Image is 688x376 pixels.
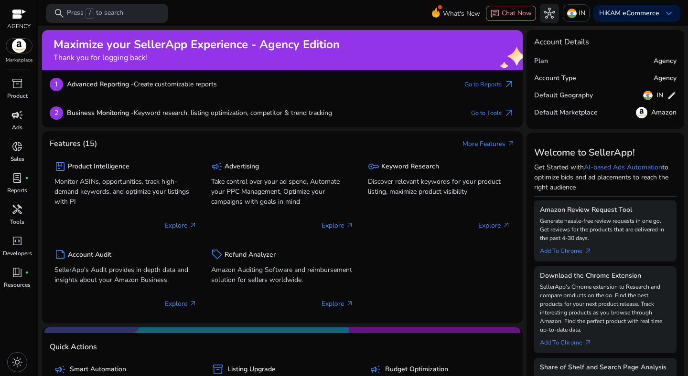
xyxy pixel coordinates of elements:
h5: IN [656,92,663,100]
p: Generate hassle-free review requests in one go. Get reviews for the products that are delivered i... [540,217,671,242]
p: Explore [165,299,197,309]
span: code_blocks [11,235,23,247]
span: Chat Now [502,9,532,18]
p: IN [579,5,585,21]
span: fiber_manual_record [25,176,29,180]
p: Reports [7,186,27,195]
h4: Quick Actions [50,343,97,352]
p: Explore [165,220,197,230]
span: arrow_outward [346,221,354,229]
a: AI-based Ads Automation [584,163,662,172]
p: Keyword research, listing optimization, competitor & trend tracking [67,108,332,118]
h5: Agency [654,74,677,83]
img: amazon.svg [636,107,647,118]
p: SellerApp's Chrome extension to Research and compare products on the go. Find the best products f... [540,282,671,334]
p: 1 [50,78,63,91]
h5: Product Intelligence [68,163,129,171]
span: lab_profile [11,172,23,184]
h5: Advertising [225,163,259,171]
a: Add To Chrome [540,334,600,347]
h5: Keyword Research [381,163,439,171]
span: / [86,8,94,19]
span: arrow_outward [584,339,592,346]
p: Product [7,92,28,100]
h5: Amazon [651,109,677,117]
span: arrow_outward [504,107,515,119]
p: Developers [3,249,32,258]
span: arrow_outward [346,300,354,307]
h2: Maximize your SellerApp Experience - Agency Edition [54,38,340,52]
span: campaign [211,161,223,172]
span: What's New [443,5,480,22]
p: AGENCY [7,22,31,31]
button: chatChat Now [486,6,536,21]
a: Add To Chrome [540,242,600,256]
p: Amazon Auditing Software and reimbursement solution for sellers worldwide. [211,265,354,285]
h4: Features (15) [50,139,97,148]
p: Take control over your ad spend, Automate your PPC Management, Optimize your campaigns with goals... [211,177,354,207]
span: summarize [54,249,66,260]
span: hub [544,8,555,19]
span: sell [211,249,223,260]
b: Advanced Reporting - [67,80,134,89]
span: key [368,161,379,172]
h5: Share of Shelf and Search Page Analysis [540,364,671,372]
h3: Welcome to SellerApp! [534,147,677,158]
img: in.svg [567,9,577,18]
span: arrow_outward [504,79,515,90]
a: Go to Reportsarrow_outward [464,78,515,91]
p: SellerApp's Audit provides in depth data and insights about your Amazon Business. [54,265,197,285]
p: Tools [10,218,24,226]
p: Marketplace [6,57,32,64]
span: chat [490,9,500,19]
span: donut_small [11,141,23,152]
p: Sales [11,155,24,163]
span: fiber_manual_record [25,271,29,274]
p: Get Started with to optimize bids and ad placements to reach the right audience [534,162,677,192]
span: campaign [370,364,381,375]
span: inventory_2 [11,78,23,89]
span: campaign [54,364,66,375]
h5: Listing Upgrade [227,366,276,374]
span: book_4 [11,267,23,278]
p: Ads [12,123,22,132]
h5: Account Audit [68,251,111,259]
a: Go to Toolsarrow_outward [471,106,515,120]
h5: Amazon Review Request Tool [540,206,671,214]
h5: Refund Analyzer [225,251,276,259]
span: arrow_outward [189,300,197,307]
span: handyman [11,204,23,215]
span: arrow_outward [503,221,510,229]
h5: Download the Chrome Extension [540,272,671,280]
h5: Default Marketplace [534,109,598,117]
span: search [54,8,65,19]
span: arrow_outward [189,221,197,229]
span: inventory_2 [212,364,224,375]
button: hub [540,4,559,23]
span: package [54,161,66,172]
p: Create customizable reports [67,79,217,89]
h5: Default Geography [534,92,593,100]
p: Resources [4,281,31,289]
span: campaign [11,109,23,121]
b: KAM eCommerce [606,9,659,18]
img: in.svg [643,91,653,100]
p: Press to search [67,8,123,19]
h5: Account Type [534,74,576,83]
b: Business Monitoring - [67,108,134,117]
p: Explore [322,220,354,230]
p: 2 [50,106,63,120]
span: keyboard_arrow_down [663,8,675,19]
p: Explore [322,299,354,309]
h5: Agency [654,57,677,65]
a: More Featuresarrow_outward [462,139,515,149]
h4: Thank you for logging back! [54,53,340,63]
h5: Plan [534,57,548,65]
img: amazon.svg [6,39,32,53]
span: edit [667,91,677,100]
p: Explore [478,220,510,230]
h5: Budget Optimization [385,366,448,374]
span: arrow_outward [507,140,515,147]
p: Monitor ASINs, opportunities, track high-demand keywords, and optimize your listings with PI [54,177,197,207]
h5: Smart Automation [70,366,126,374]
